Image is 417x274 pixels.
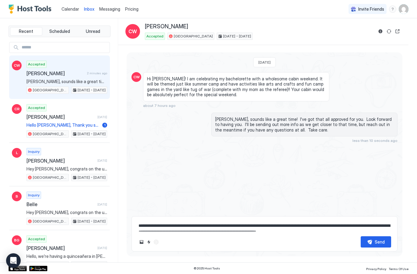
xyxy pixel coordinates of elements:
[33,219,67,224] span: [GEOGRAPHIC_DATA]
[358,6,384,12] span: Invite Friends
[26,201,95,207] span: Belle
[97,159,107,163] span: [DATE]
[194,266,220,270] span: © 2025 Host Tools
[147,76,325,97] span: Hi [PERSON_NAME]! I am celebrating my bachelorette with a wholesome cabin weekend. It will be the...
[389,265,408,272] a: Terms Of Use
[44,27,76,36] button: Scheduled
[77,27,109,36] button: Unread
[389,267,408,271] span: Terms Of Use
[215,117,394,133] span: [PERSON_NAME], sounds like a great time! I've got that all approved for you. Look forward to havi...
[97,115,107,119] span: [DATE]
[26,70,85,76] span: [PERSON_NAME]
[97,202,107,206] span: [DATE]
[78,131,106,137] span: [DATE] - [DATE]
[145,238,152,246] button: Quick reply
[389,5,396,13] div: menu
[28,61,45,67] span: Accepted
[26,158,95,164] span: [PERSON_NAME]
[6,253,21,268] div: Open Intercom Messenger
[33,131,67,137] span: [GEOGRAPHIC_DATA]
[223,33,251,39] span: [DATE] - [DATE]
[61,6,79,12] a: Calendar
[78,219,106,224] span: [DATE] - [DATE]
[19,42,110,53] input: Input Field
[29,266,47,271] a: Google Play Store
[10,27,42,36] button: Recent
[28,192,40,198] span: Inquiry
[26,210,107,215] span: Hey [PERSON_NAME], congrats on the upcoming wedding! The area is not conducive to that type of tr...
[26,114,95,120] span: [PERSON_NAME]
[145,23,188,30] span: [PERSON_NAME]
[84,6,94,12] a: Inbox
[143,103,176,108] span: about 7 hours ago
[138,238,145,246] button: Upload image
[49,29,70,34] span: Scheduled
[366,265,386,272] a: Privacy Policy
[87,71,107,75] span: 2 minutes ago
[366,267,386,271] span: Privacy Policy
[26,254,107,259] span: Hello, we’re having a quinceañera in [PERSON_NAME]. We are from the area just need the space for ...
[125,6,138,12] span: Pricing
[133,74,140,80] span: CW
[33,175,67,180] span: [GEOGRAPHIC_DATA]
[9,266,27,271] a: App Store
[174,33,213,39] span: [GEOGRAPHIC_DATA]
[104,123,106,127] span: 1
[78,87,106,93] span: [DATE] - [DATE]
[16,194,18,199] span: B
[78,262,106,268] span: [DATE] - [DATE]
[28,236,45,242] span: Accepted
[99,6,120,12] a: Messaging
[16,150,18,156] span: L
[146,33,163,39] span: Accepted
[86,29,100,34] span: Unread
[128,28,137,35] span: CW
[28,149,40,154] span: Inquiry
[9,26,110,37] div: tab-group
[14,106,19,112] span: CR
[33,262,67,268] span: [GEOGRAPHIC_DATA]
[14,63,20,68] span: CW
[394,28,401,35] button: Open reservation
[375,239,385,245] div: Send
[78,175,106,180] span: [DATE] - [DATE]
[258,60,271,65] span: [DATE]
[26,245,95,251] span: [PERSON_NAME]
[26,166,107,172] span: Hey [PERSON_NAME], congrats on the upcoming wedding! Our property, although beautiful, is not wel...
[19,29,33,34] span: Recent
[26,79,107,84] span: [PERSON_NAME], sounds like a great time! I've got that all approved for you. Look forward to havi...
[352,138,398,143] span: less than 10 seconds ago
[26,122,100,128] span: Hello [PERSON_NAME], Thank you so much, place looks great, I am very excited to visit Take care t...
[385,28,393,35] button: Sync reservation
[377,28,384,35] button: Reservation information
[33,87,67,93] span: [GEOGRAPHIC_DATA]
[399,4,408,14] div: User profile
[9,5,54,14] a: Host Tools Logo
[361,236,391,248] button: Send
[14,237,19,243] span: BG
[97,246,107,250] span: [DATE]
[28,105,45,111] span: Accepted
